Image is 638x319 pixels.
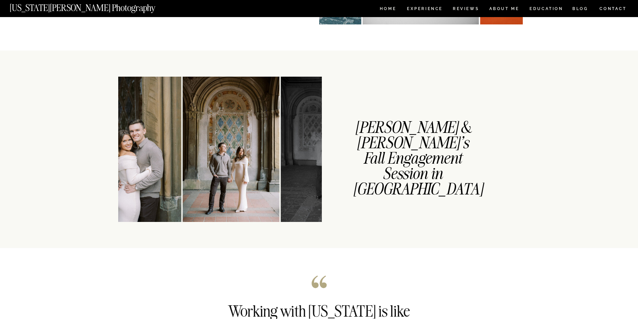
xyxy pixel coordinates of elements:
a: [US_STATE][PERSON_NAME] Photography [10,3,178,9]
a: ABOUT ME [489,7,519,12]
a: HOME [378,7,398,12]
a: Experience [407,7,442,12]
a: EDUCATION [529,7,564,12]
h1: [PERSON_NAME] & [PERSON_NAME]'s Fall Engagement Session in [GEOGRAPHIC_DATA] [353,120,473,164]
a: CONTACT [599,5,627,12]
a: REVIEWS [453,7,478,12]
a: BLOG [572,7,588,12]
